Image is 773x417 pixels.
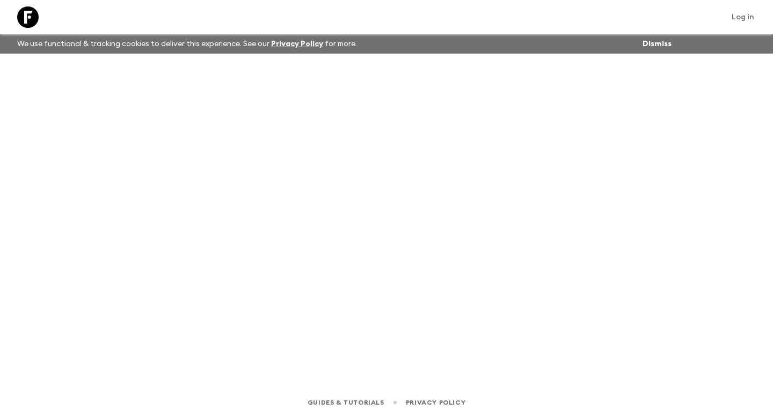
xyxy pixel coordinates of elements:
p: We use functional & tracking cookies to deliver this experience. See our for more. [13,34,361,54]
button: Dismiss [640,36,674,51]
a: Privacy Policy [271,40,323,48]
a: Guides & Tutorials [308,397,384,408]
a: Log in [726,10,760,25]
a: Privacy Policy [406,397,465,408]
